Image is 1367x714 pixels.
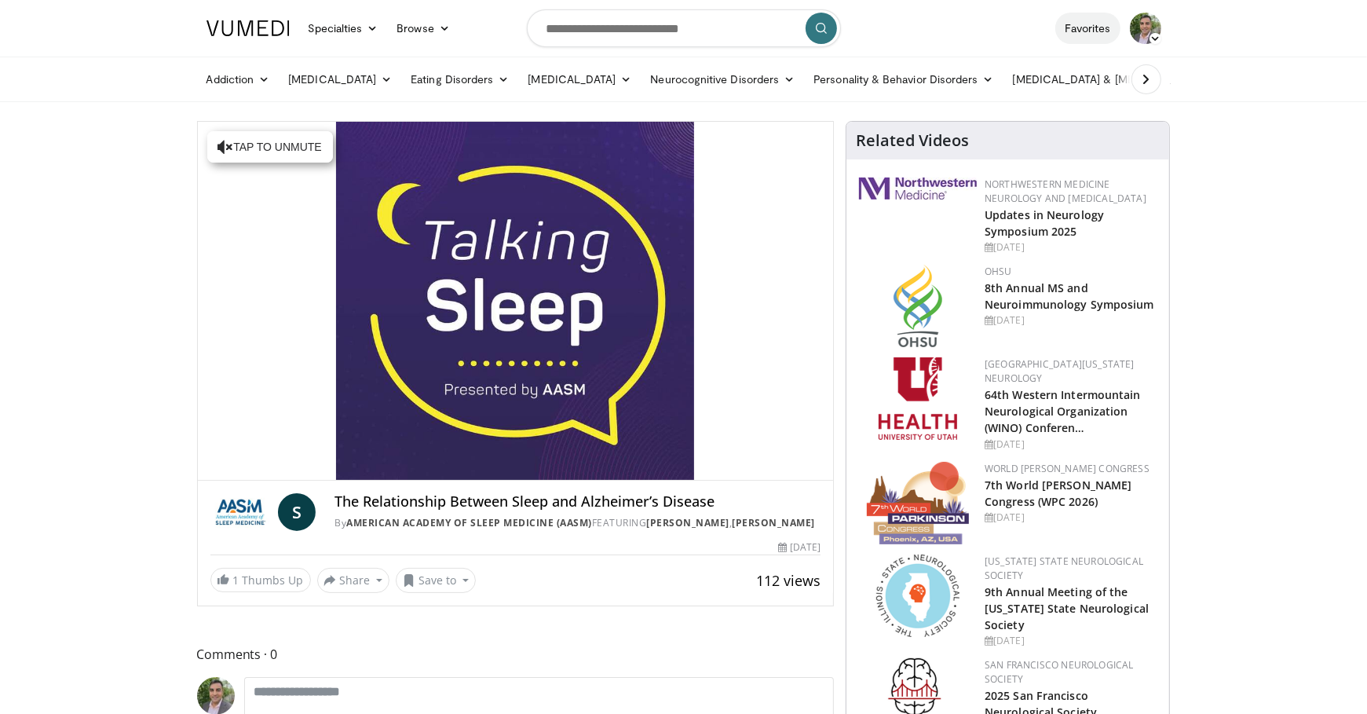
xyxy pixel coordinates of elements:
span: 1 [233,573,239,588]
img: 16fe1da8-a9a0-4f15-bd45-1dd1acf19c34.png.150x105_q85_autocrop_double_scale_upscale_version-0.2.png [867,462,969,544]
a: Personality & Behavior Disorders [804,64,1003,95]
img: VuMedi Logo [207,20,290,36]
a: Neurocognitive Disorders [641,64,805,95]
a: [PERSON_NAME] [732,516,815,529]
img: 71a8b48c-8850-4916-bbdd-e2f3ccf11ef9.png.150x105_q85_autocrop_double_scale_upscale_version-0.2.png [876,555,959,637]
h4: The Relationship Between Sleep and Alzheimer’s Disease [334,493,821,511]
div: [DATE] [985,438,1157,452]
span: 112 views [756,571,821,590]
button: Save to [396,568,476,593]
img: f6362829-b0a3-407d-a044-59546adfd345.png.150x105_q85_autocrop_double_scale_upscale_version-0.2.png [879,357,957,440]
h4: Related Videos [856,131,969,150]
a: 7th World [PERSON_NAME] Congress (WPC 2026) [985,478,1131,509]
a: [MEDICAL_DATA] [279,64,401,95]
div: [DATE] [985,511,1157,525]
a: Favorites [1055,13,1120,44]
a: Eating Disorders [401,64,518,95]
img: Avatar [1130,13,1161,44]
img: da959c7f-65a6-4fcf-a939-c8c702e0a770.png.150x105_q85_autocrop_double_scale_upscale_version-0.2.png [894,265,942,347]
div: [DATE] [985,313,1157,328]
div: By FEATURING , [334,516,821,530]
a: [GEOGRAPHIC_DATA][US_STATE] Neurology [985,357,1135,385]
a: Specialties [299,13,388,44]
a: World [PERSON_NAME] Congress [985,462,1150,475]
video-js: Video Player [198,122,834,481]
input: Search topics, interventions [527,9,841,47]
a: 9th Annual Meeting of the [US_STATE] State Neurological Society [985,584,1149,632]
button: Share [317,568,390,593]
a: [MEDICAL_DATA] [518,64,641,95]
a: Updates in Neurology Symposium 2025 [985,207,1104,239]
a: 64th Western Intermountain Neurological Organization (WINO) Conferen… [985,387,1141,435]
a: S [278,493,316,531]
img: 2a462fb6-9365-492a-ac79-3166a6f924d8.png.150x105_q85_autocrop_double_scale_upscale_version-0.2.jpg [859,178,977,200]
a: American Academy of Sleep Medicine (AASM) [346,516,592,529]
a: Northwestern Medicine Neurology and [MEDICAL_DATA] [985,178,1146,205]
a: Addiction [197,64,280,95]
div: [DATE] [985,634,1157,648]
a: [MEDICAL_DATA] & [MEDICAL_DATA] [1003,64,1228,95]
div: [DATE] [985,240,1157,254]
a: San Francisco Neurological Society [985,658,1133,686]
button: Tap to unmute [207,131,333,163]
a: [US_STATE] State Neurological Society [985,555,1143,582]
a: Browse [387,13,459,44]
a: 1 Thumbs Up [210,568,311,592]
span: Comments 0 [197,644,835,665]
a: [PERSON_NAME] [646,516,729,529]
div: [DATE] [778,540,821,555]
a: OHSU [985,265,1012,278]
img: American Academy of Sleep Medicine (AASM) [210,493,272,531]
a: 8th Annual MS and Neuroimmunology Symposium [985,280,1154,312]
